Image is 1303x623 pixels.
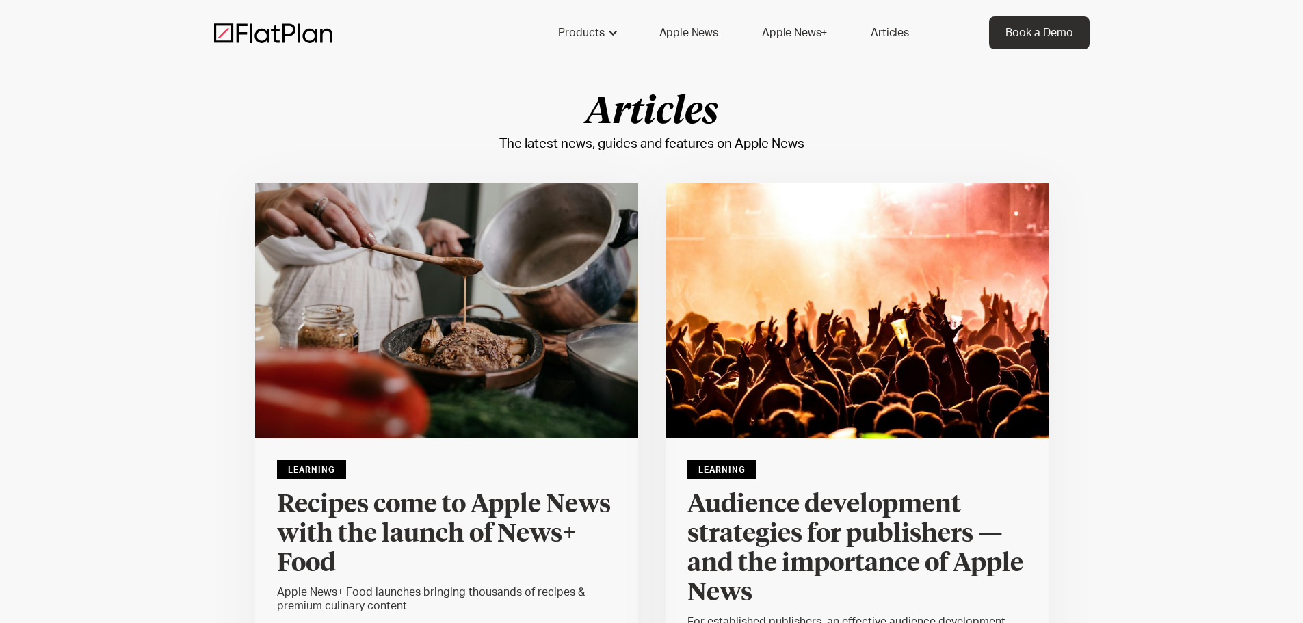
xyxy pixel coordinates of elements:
[643,16,735,49] a: Apple News
[854,16,925,49] a: Articles
[1005,25,1073,41] div: Book a Demo
[277,460,346,479] div: Learning
[277,490,616,579] h4: Recipes come to Apple News with the launch of News+ Food
[277,490,616,585] a: Recipes come to Apple News with the launch of News+ Food
[687,490,1027,608] h4: Audience development strategies for publishers — and the importance of Apple News
[499,133,804,156] div: The latest news, guides and features on Apple News
[989,16,1090,49] a: Book a Demo
[585,94,718,131] em: Articles
[687,490,1027,615] a: Audience development strategies for publishers — and the importance of Apple News
[558,25,605,41] div: Products
[746,16,843,49] a: Apple News+
[277,585,616,613] div: Apple News+ Food launches bringing thousands of recipes & premium culinary content
[687,460,756,479] div: Learning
